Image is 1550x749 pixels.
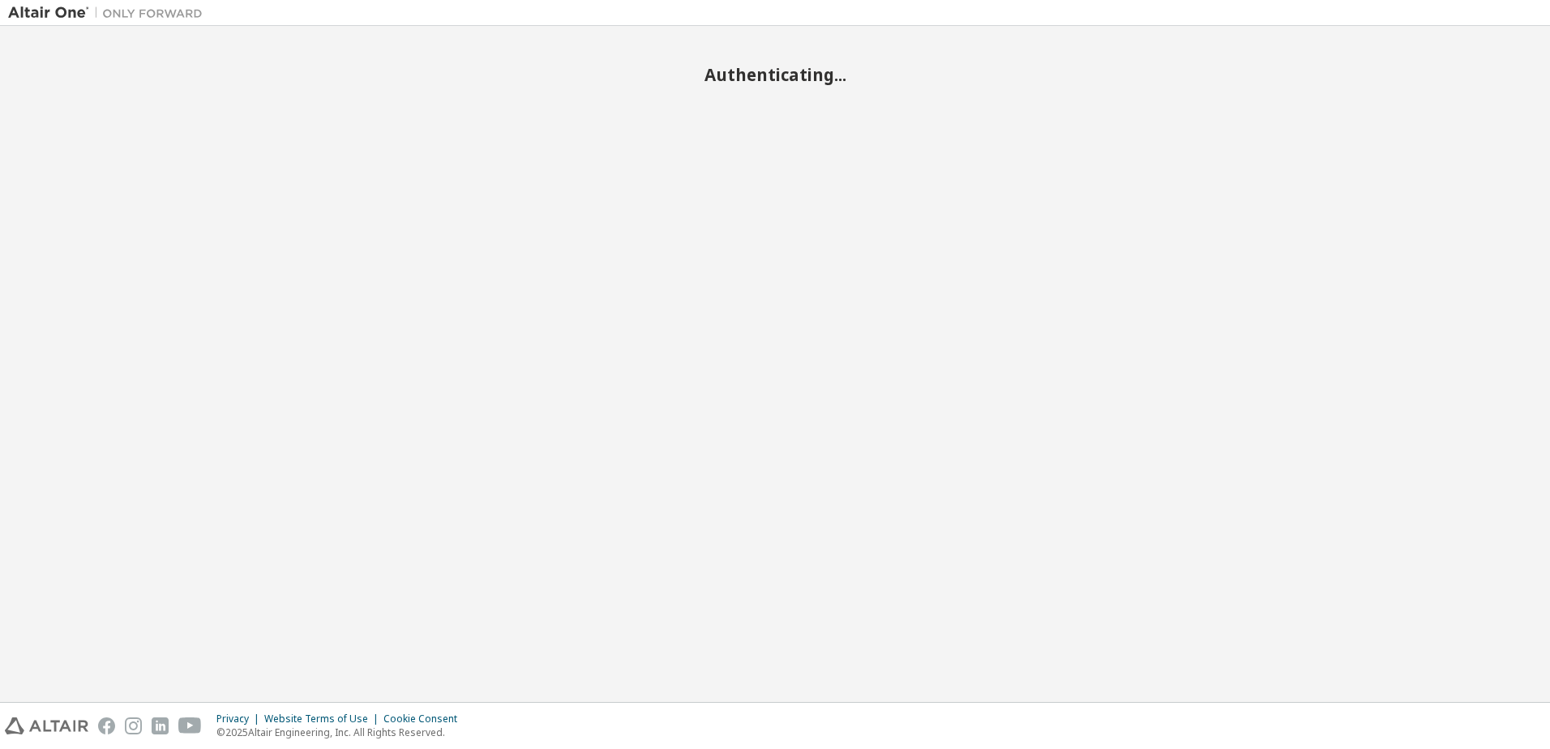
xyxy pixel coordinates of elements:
[5,717,88,734] img: altair_logo.svg
[8,64,1542,85] h2: Authenticating...
[264,713,383,725] div: Website Terms of Use
[178,717,202,734] img: youtube.svg
[125,717,142,734] img: instagram.svg
[8,5,211,21] img: Altair One
[383,713,467,725] div: Cookie Consent
[152,717,169,734] img: linkedin.svg
[216,713,264,725] div: Privacy
[216,725,467,739] p: © 2025 Altair Engineering, Inc. All Rights Reserved.
[98,717,115,734] img: facebook.svg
